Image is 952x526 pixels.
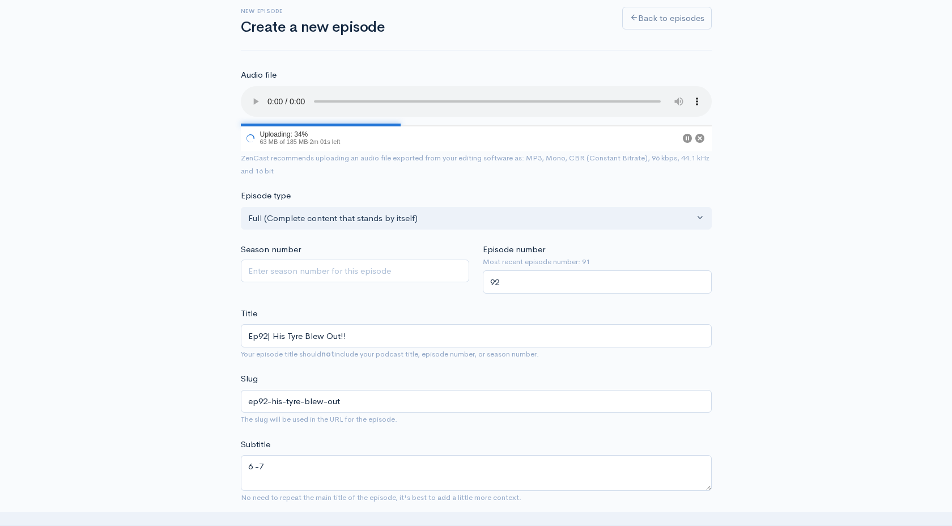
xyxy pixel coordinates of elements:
[321,349,334,359] strong: not
[248,212,694,225] div: Full (Complete content that stands by itself)
[241,493,521,502] small: No need to repeat the main title of the episode, it's best to add a little more context.
[241,153,709,176] small: ZenCast recommends uploading an audio file exported from your editing software as: MP3, Mono, CBR...
[683,134,692,143] button: Pause
[241,349,539,359] small: Your episode title should include your podcast title, episode number, or season number.
[483,256,712,268] small: Most recent episode number: 91
[241,243,301,256] label: Season number
[260,131,341,138] div: Uploading: 34%
[695,134,704,143] button: Cancel
[260,138,341,145] span: 63 MB of 185 MB · 2m 01s left
[241,207,712,230] button: Full (Complete content that stands by itself)
[483,270,712,294] input: Enter episode number
[241,438,270,451] label: Subtitle
[483,243,545,256] label: Episode number
[241,69,277,82] label: Audio file
[241,307,257,320] label: Title
[241,125,342,151] div: Uploading
[241,372,258,385] label: Slug
[241,8,609,14] h6: New episode
[241,390,712,413] input: title-of-episode
[241,189,291,202] label: Episode type
[622,7,712,30] a: Back to episodes
[241,19,609,36] h1: Create a new episode
[241,414,397,424] small: The slug will be used in the URL for the episode.
[241,260,470,283] input: Enter season number for this episode
[241,324,712,347] input: What is the episode's title?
